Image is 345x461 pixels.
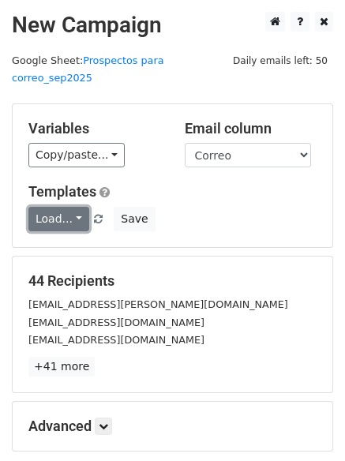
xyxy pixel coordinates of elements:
small: Google Sheet: [12,54,163,84]
h5: 44 Recipients [28,272,317,290]
a: Daily emails left: 50 [227,54,333,66]
a: Prospectos para correo_sep2025 [12,54,163,84]
span: Daily emails left: 50 [227,52,333,69]
a: Load... [28,207,89,231]
small: [EMAIL_ADDRESS][DOMAIN_NAME] [28,334,204,346]
a: +41 more [28,357,95,377]
small: [EMAIL_ADDRESS][DOMAIN_NAME] [28,317,204,328]
button: Save [114,207,155,231]
h5: Email column [185,120,317,137]
iframe: Chat Widget [266,385,345,461]
h2: New Campaign [12,12,333,39]
h5: Variables [28,120,161,137]
h5: Advanced [28,418,317,435]
a: Templates [28,183,96,200]
a: Copy/paste... [28,143,125,167]
small: [EMAIL_ADDRESS][PERSON_NAME][DOMAIN_NAME] [28,298,288,310]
